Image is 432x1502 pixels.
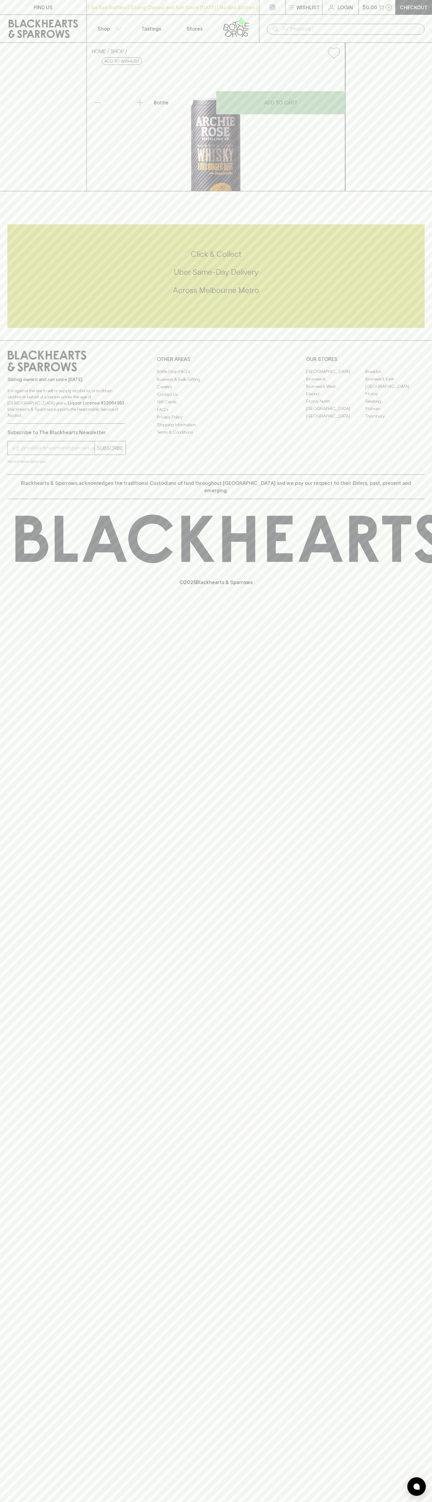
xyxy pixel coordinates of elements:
[306,390,365,397] a: Elwood
[12,479,420,494] p: Blackhearts & Sparrows acknowledges the traditional Custodians of land throughout [GEOGRAPHIC_DAT...
[157,421,275,428] a: Shipping Information
[7,376,126,383] p: Sibling owned and run since [DATE]
[12,443,94,453] input: e.g. jane@blackheartsandsparrows.com.au
[400,4,428,11] p: Checkout
[7,285,425,295] h5: Across Melbourne Metro
[111,49,124,54] a: SHOP
[157,391,275,398] a: Contact Us
[306,355,425,363] p: OUR STORES
[365,390,425,397] a: Fitzroy
[306,375,365,383] a: Brunswick
[325,45,342,61] button: Add to wishlist
[264,99,297,106] p: ADD TO CART
[130,15,173,42] a: Tastings
[92,49,106,54] a: HOME
[157,375,275,383] a: Business & Bulk Gifting
[87,63,345,191] img: 35249.png
[151,96,216,109] div: Bottle
[68,401,124,405] strong: Liquor License #32064953
[365,375,425,383] a: Brunswick East
[216,91,345,114] button: ADD TO CART
[306,405,365,412] a: [GEOGRAPHIC_DATA]
[157,414,275,421] a: Privacy Policy
[338,4,353,11] p: Login
[98,25,110,32] p: Shop
[157,429,275,436] a: Terms & Conditions
[7,267,425,277] h5: Uber Same-Day Delivery
[157,368,275,375] a: Bottle Drop FAQ's
[7,224,425,328] div: Call to action block
[306,397,365,405] a: Fitzroy North
[102,57,142,65] button: Add to wishlist
[306,368,365,375] a: [GEOGRAPHIC_DATA]
[173,15,216,42] a: Stores
[97,444,123,452] p: SUBSCRIBE
[187,25,203,32] p: Stores
[365,397,425,405] a: Geelong
[34,4,53,11] p: FIND US
[141,25,161,32] p: Tastings
[306,412,365,420] a: [GEOGRAPHIC_DATA]
[296,4,320,11] p: Wishlist
[365,383,425,390] a: [GEOGRAPHIC_DATA]
[95,441,126,455] button: SUBSCRIBE
[388,6,390,9] p: 0
[157,406,275,413] a: FAQ's
[7,429,126,436] p: Subscribe to The Blackhearts Newsletter
[7,458,126,465] p: We will never spam you
[7,249,425,259] h5: Click & Collect
[363,4,377,11] p: $0.00
[157,398,275,406] a: Gift Cards
[157,355,275,363] p: OTHER AREAS
[365,405,425,412] a: Prahran
[306,383,365,390] a: Brunswick West
[154,99,169,106] p: Bottle
[282,24,420,34] input: Try "Pinot noir"
[7,388,126,418] p: It is against the law to sell or supply alcohol to, or to obtain alcohol on behalf of a person un...
[413,1483,420,1490] img: bubble-icon
[365,368,425,375] a: Braddon
[157,383,275,391] a: Careers
[87,15,130,42] button: Shop
[365,412,425,420] a: Thornbury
